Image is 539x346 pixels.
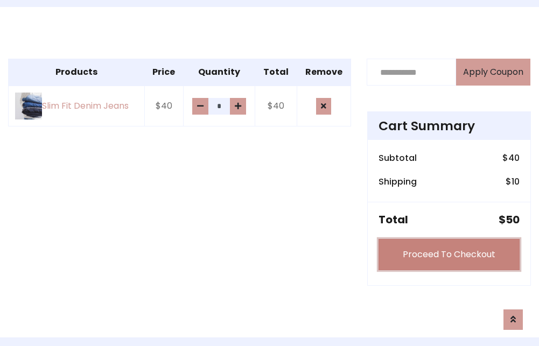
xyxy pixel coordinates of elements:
h6: Subtotal [379,153,417,163]
th: Remove [297,59,351,86]
h6: $ [506,176,520,187]
h5: $ [499,213,520,226]
th: Price [144,59,183,86]
th: Products [9,59,145,86]
span: 50 [506,212,520,227]
h6: $ [502,153,520,163]
a: Proceed To Checkout [379,239,520,270]
h4: Cart Summary [379,118,520,133]
h6: Shipping [379,176,417,187]
th: Quantity [183,59,255,86]
span: 40 [508,152,520,164]
td: $40 [144,86,183,126]
span: 10 [512,175,520,188]
th: Total [255,59,297,86]
td: $40 [255,86,297,126]
button: Apply Coupon [456,59,530,86]
h5: Total [379,213,408,226]
a: Slim Fit Denim Jeans [15,93,138,119]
